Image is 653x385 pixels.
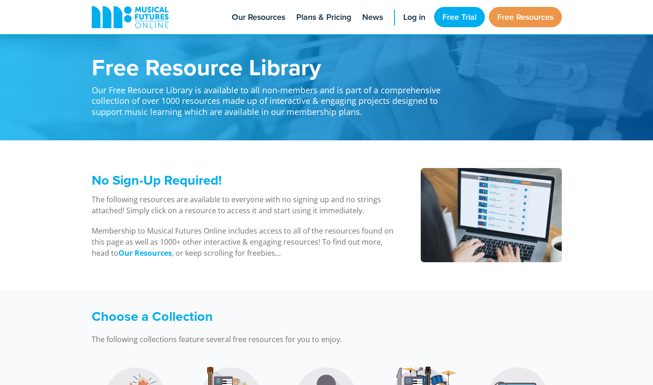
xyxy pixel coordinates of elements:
a: Free Resources [489,7,562,27]
p: The following resources are available to everyone with no signing up and no strings attached! Sim... [92,194,397,216]
span: Our Resources [232,11,285,24]
p: Membership to Musical Futures Online includes access to all of the resources found on this page a... [92,225,397,259]
a: Our Resources [118,248,172,259]
span: Log in [403,11,425,24]
h1: Free Resource Library [92,55,451,78]
span: Plans & Pricing [296,11,351,24]
h3: Choose a Collection [92,308,451,325]
span: News [362,11,383,24]
p: Our Free Resource Library is available to all non-members and is part of a comprehensive collecti... [92,78,451,117]
a: Free Trial [434,7,485,27]
p: The following collections feature several free resources for you to enjoy. [92,334,451,345]
span: No Sign-Up Required! [92,170,222,190]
